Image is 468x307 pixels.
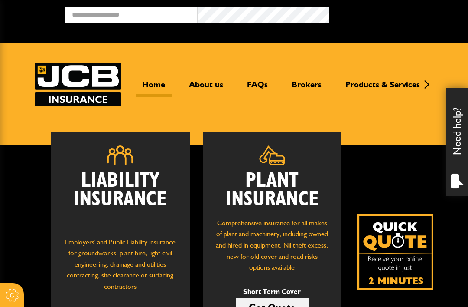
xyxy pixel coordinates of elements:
button: Broker Login [329,7,461,20]
a: Products & Services [339,79,426,97]
img: JCB Insurance Services logo [35,63,121,106]
a: FAQs [240,79,274,97]
img: Quick Quote [357,214,433,290]
div: Need help? [446,88,468,196]
a: Home [136,79,172,97]
h2: Liability Insurance [64,172,176,228]
a: JCB Insurance Services [35,63,121,106]
a: Brokers [285,79,328,97]
p: Comprehensive insurance for all makes of plant and machinery, including owned and hired in equipm... [216,218,328,273]
a: Get your insurance quote isn just 2-minutes [357,214,433,290]
h2: Plant Insurance [216,172,328,209]
p: Short Term Cover [236,286,309,297]
a: About us [182,79,230,97]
